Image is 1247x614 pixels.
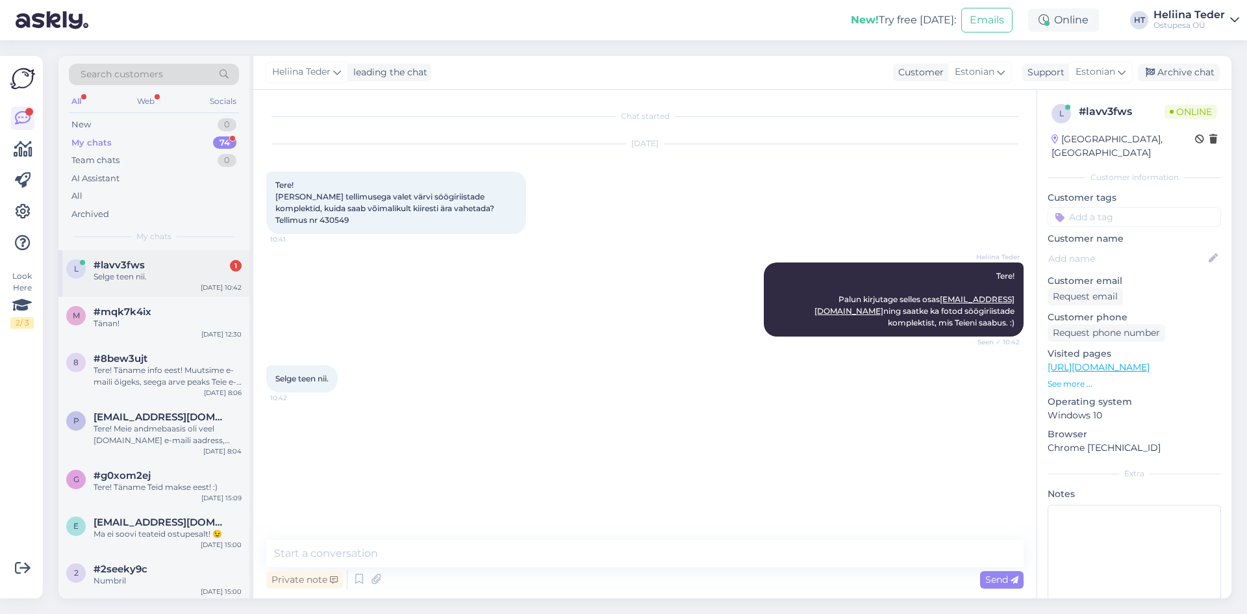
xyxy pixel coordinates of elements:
[851,14,879,26] b: New!
[1048,428,1221,441] p: Browser
[74,264,79,274] span: l
[94,411,229,423] span: pappmarika922@gmail.com
[94,259,145,271] span: #lavv3fws
[971,252,1020,262] span: Heliina Teder
[201,540,242,550] div: [DATE] 15:00
[266,110,1024,122] div: Chat started
[94,306,151,318] span: #mqk7k4ix
[71,118,91,131] div: New
[94,271,242,283] div: Selge teen nii.
[74,568,79,578] span: 2
[266,571,343,589] div: Private note
[201,493,242,503] div: [DATE] 15:09
[73,416,79,426] span: p
[81,68,163,81] span: Search customers
[201,283,242,292] div: [DATE] 10:42
[272,65,331,79] span: Heliina Teder
[1048,468,1221,480] div: Extra
[203,446,242,456] div: [DATE] 8:04
[1079,104,1165,120] div: # lavv3fws
[1048,395,1221,409] p: Operating system
[94,563,147,575] span: #2seeky9c
[1048,232,1221,246] p: Customer name
[207,93,239,110] div: Socials
[1153,20,1225,31] div: Ostupesa OÜ
[94,575,242,587] div: Numbril
[218,118,236,131] div: 0
[1048,288,1123,305] div: Request email
[1048,207,1221,227] input: Add a tag
[136,231,171,242] span: My chats
[1052,133,1195,160] div: [GEOGRAPHIC_DATA], [GEOGRAPHIC_DATA]
[1130,11,1148,29] div: HT
[94,528,242,540] div: Ma ei soovi teateid ostupesalt! 😉
[961,8,1013,32] button: Emails
[201,587,242,596] div: [DATE] 15:00
[1028,8,1099,32] div: Online
[10,66,35,91] img: Askly Logo
[1138,64,1220,81] div: Archive chat
[94,318,242,329] div: Tänan!
[1048,378,1221,390] p: See more ...
[204,388,242,398] div: [DATE] 8:06
[348,66,427,79] div: leading the chat
[73,357,79,367] span: 8
[71,208,109,221] div: Archived
[1048,172,1221,183] div: Customer information
[230,260,242,272] div: 1
[73,311,80,320] span: m
[71,172,120,185] div: AI Assistant
[1048,324,1165,342] div: Request phone number
[1048,191,1221,205] p: Customer tags
[1048,274,1221,288] p: Customer email
[10,270,34,329] div: Look Here
[69,93,84,110] div: All
[134,93,157,110] div: Web
[275,180,496,225] span: Tere! [PERSON_NAME] tellimusega valet värvi söögiriistade komplektid, kuida saab võimalikult kiir...
[213,136,236,149] div: 74
[1048,347,1221,361] p: Visited pages
[275,374,329,383] span: Selge teen nii.
[814,271,1016,327] span: Tere! Palun kirjutage selles osas ning saatke ka fotod söögiriistade komplektist, mis Teieni saab...
[94,517,229,528] span: eha.jaaksoo@mail.ee
[1153,10,1239,31] a: Heliina TederOstupesa OÜ
[266,138,1024,149] div: [DATE]
[270,393,319,403] span: 10:42
[985,574,1018,585] span: Send
[1048,311,1221,324] p: Customer phone
[94,353,147,365] span: #8bew3ujt
[71,154,120,167] div: Team chats
[1076,65,1115,79] span: Estonian
[71,136,112,149] div: My chats
[1153,10,1225,20] div: Heliina Teder
[893,66,944,79] div: Customer
[73,521,79,531] span: e
[1048,251,1206,266] input: Add name
[1048,441,1221,455] p: Chrome [TECHNICAL_ID]
[201,329,242,339] div: [DATE] 12:30
[851,12,956,28] div: Try free [DATE]:
[971,337,1020,347] span: Seen ✓ 10:42
[218,154,236,167] div: 0
[270,235,319,244] span: 10:41
[71,190,82,203] div: All
[1048,409,1221,422] p: Windows 10
[1048,487,1221,501] p: Notes
[955,65,994,79] span: Estonian
[94,481,242,493] div: Tere! Täname Teid makse eest! :)
[94,423,242,446] div: Tere! Meie andmebaasis oli veel [DOMAIN_NAME] e-maili aadress, ilmselt selletõttu ei ole arve Tei...
[1048,361,1150,373] a: [URL][DOMAIN_NAME]
[73,474,79,484] span: g
[10,317,34,329] div: 2 / 3
[1022,66,1064,79] div: Support
[94,470,151,481] span: #g0xom2ej
[1059,109,1064,118] span: l
[94,365,242,388] div: Tere! Täname info eest! Muutsime e-maili õigeks, seega arve peaks Teie e-mailile saabuma tänase j...
[1165,105,1217,119] span: Online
